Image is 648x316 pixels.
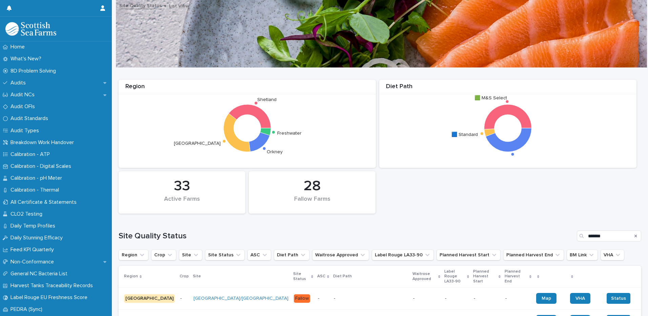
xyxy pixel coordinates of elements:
[8,306,48,313] p: PEDRA (Sync)
[194,296,288,301] a: [GEOGRAPHIC_DATA]/[GEOGRAPHIC_DATA]
[505,296,531,301] p: -
[317,273,325,280] p: ASC
[451,132,478,137] text: 🟦 Standard
[8,199,82,205] p: All Certificate & Statements
[542,296,551,301] span: Map
[607,293,630,304] button: Status
[260,178,364,195] div: 28
[8,163,77,170] p: Calibration - Digital Scales
[601,250,624,260] button: VHA
[474,296,500,301] p: -
[611,295,626,302] span: Status
[8,175,67,181] p: Calibration - pH Meter
[267,150,283,154] text: Orkney
[193,273,201,280] p: Site
[8,187,64,193] p: Calibration - Thermal
[274,250,309,260] button: Diet Path
[334,296,408,301] p: -
[8,151,55,158] p: Calibration - ATP
[180,273,189,280] p: Crop
[169,2,189,9] p: List View
[8,223,61,229] p: Daily Temp Profiles
[8,115,54,122] p: Audit Standards
[8,235,68,241] p: Daily Stunning Efficacy
[8,271,73,277] p: General NC Bacteria List
[260,196,364,210] div: Fallow Farms
[8,282,98,289] p: Harvest Tanks Traceability Records
[119,231,574,241] h1: Site Quality Status
[119,83,376,94] div: Region
[8,139,79,146] p: Breakdown Work Handover
[151,250,176,260] button: Crop
[174,141,221,146] text: [GEOGRAPHIC_DATA]
[130,196,234,210] div: Active Farms
[8,294,93,301] p: Label Rouge EU Freshness Score
[124,294,175,303] div: [GEOGRAPHIC_DATA]
[575,296,585,301] span: VHA
[570,293,590,304] a: VHA
[8,92,40,98] p: Audit NCs
[5,22,56,36] img: mMrefqRFQpe26GRNOUkG
[179,250,202,260] button: Site
[119,250,148,260] button: Region
[413,296,440,301] p: -
[505,268,527,285] p: Planned Harvest End
[536,293,556,304] a: Map
[247,250,271,260] button: ASC
[8,56,47,62] p: What's New?
[8,211,48,217] p: CLO2 Testing
[8,246,59,253] p: Feed KPI Quarterly
[130,178,234,195] div: 33
[372,250,434,260] button: Label Rouge LA33-90
[333,273,352,280] p: Diet Path
[119,1,162,9] a: Site Quality Status
[444,268,465,285] p: Label Rouge LA33-90
[567,250,598,260] button: BM Link
[205,250,245,260] button: Site Status
[293,270,309,283] p: Site Status
[412,270,437,283] p: Waitrose Approved
[437,250,501,260] button: Planned Harvest Start
[8,127,44,134] p: Audit Types
[8,80,31,86] p: Audits
[312,250,369,260] button: Waitrose Approved
[257,97,277,102] text: Shetland
[180,296,188,301] p: -
[445,296,468,301] p: -
[8,68,61,74] p: 8D Problem Solving
[473,268,497,285] p: Planned Harvest Start
[503,250,564,260] button: Planned Harvest End
[379,83,636,94] div: Diet Path
[8,103,40,110] p: Audit OFIs
[277,131,302,135] text: Freshwater
[474,95,507,101] text: 🟩 M&S Select
[8,44,30,50] p: Home
[318,296,328,301] p: -
[8,259,59,265] p: Non-Conformance
[124,273,138,280] p: Region
[294,294,310,303] div: Fallow
[577,231,641,241] input: Search
[119,288,641,310] tr: [GEOGRAPHIC_DATA]-[GEOGRAPHIC_DATA]/[GEOGRAPHIC_DATA] Fallow------MapVHAStatus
